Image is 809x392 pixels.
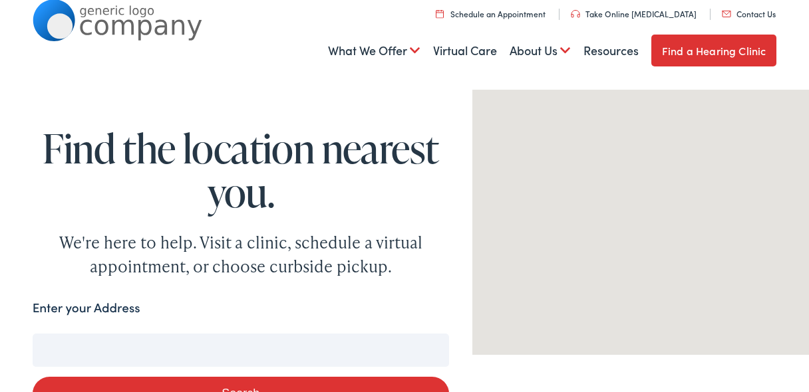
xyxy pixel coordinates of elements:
img: utility icon [436,9,444,18]
div: The Alamo [625,207,657,239]
img: utility icon [571,10,580,18]
a: Find a Hearing Clinic [651,35,776,66]
a: Resources [583,39,639,62]
a: Contact Us [722,8,776,19]
a: What We Offer [328,39,420,62]
img: utility icon [722,11,731,17]
a: Schedule an Appointment [436,8,546,19]
a: Virtual Care [433,39,497,62]
a: About Us [510,39,571,62]
input: Enter your address or zip code [33,334,450,367]
a: Take Online [MEDICAL_DATA] [571,8,697,19]
div: We're here to help. Visit a clinic, schedule a virtual appointment, or choose curbside pickup. [33,231,450,278]
h1: Find the location nearest you. [33,126,450,214]
label: Enter your Address [33,298,140,318]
